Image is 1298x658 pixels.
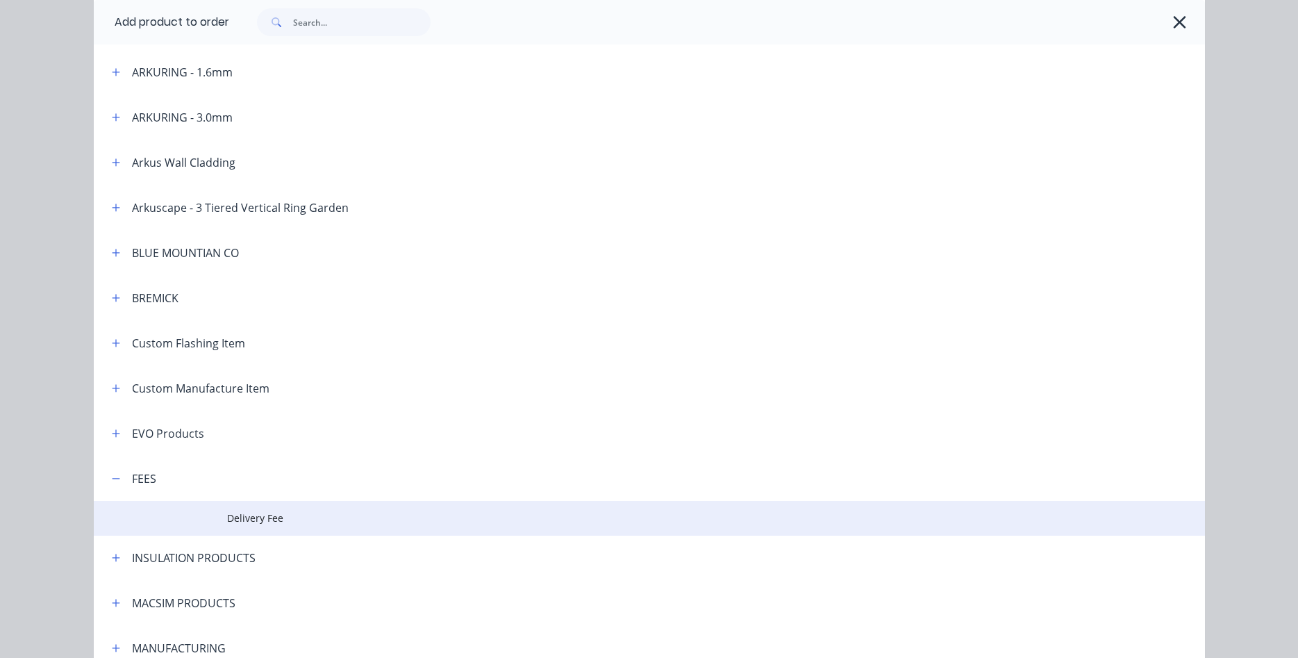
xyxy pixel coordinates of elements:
[227,511,1009,525] span: Delivery Fee
[132,290,178,306] div: BREMICK
[132,595,235,611] div: MACSIM PRODUCTS
[132,425,204,442] div: EVO Products
[132,640,226,657] div: MANUFACTURING
[132,550,256,566] div: INSULATION PRODUCTS
[132,380,269,397] div: Custom Manufacture Item
[132,154,235,171] div: Arkus Wall Cladding
[132,470,156,487] div: FEES
[293,8,431,36] input: Search...
[132,245,239,261] div: BLUE MOUNTIAN CO
[132,335,245,352] div: Custom Flashing Item
[132,199,349,216] div: Arkuscape - 3 Tiered Vertical Ring Garden
[132,109,233,126] div: ARKURING - 3.0mm
[132,64,233,81] div: ARKURING - 1.6mm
